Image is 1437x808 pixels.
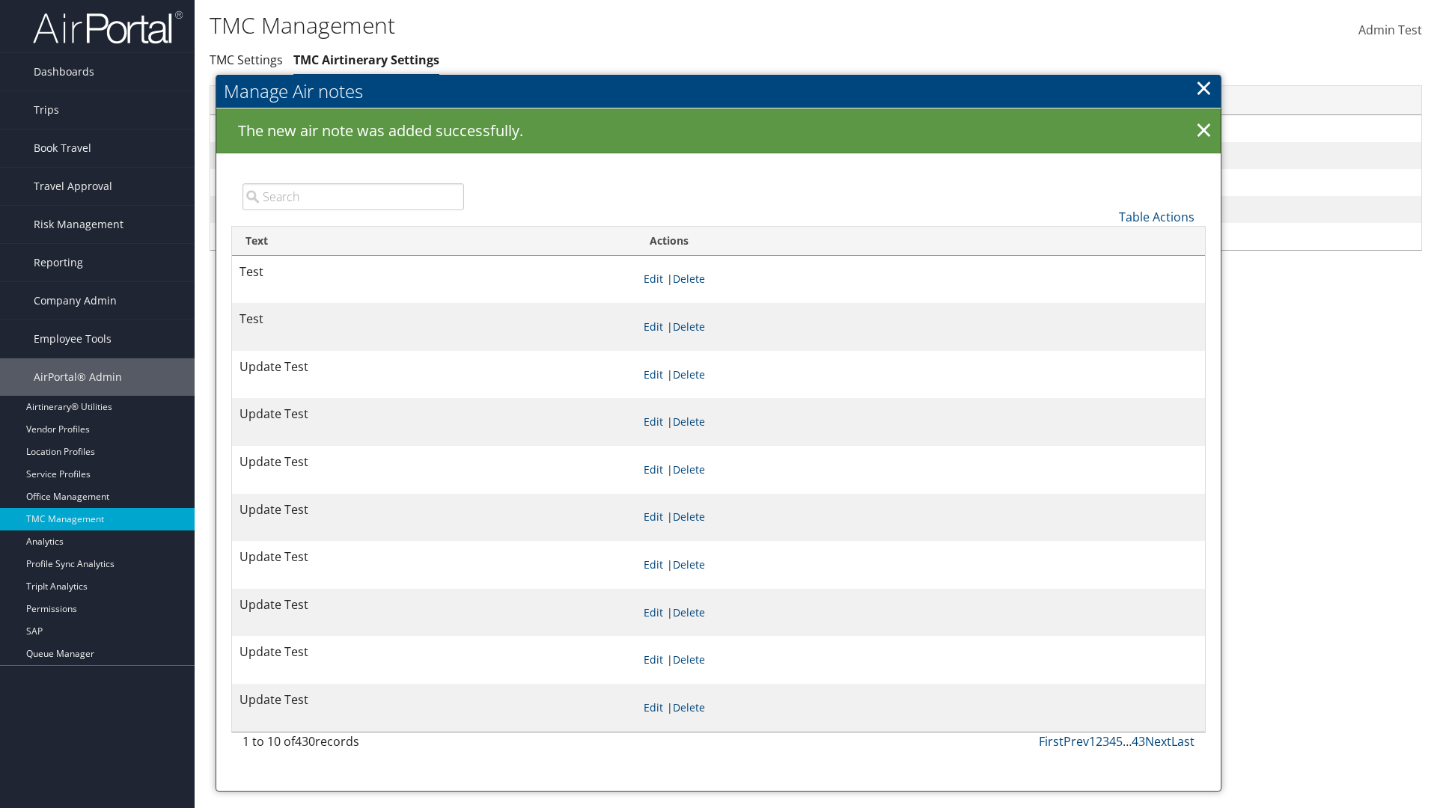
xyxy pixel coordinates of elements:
a: Delete [673,367,705,382]
p: Update Test [239,643,629,662]
a: TMC Settings [210,52,283,68]
th: Actions [1102,86,1421,115]
a: Last [1171,733,1195,750]
img: airportal-logo.png [33,10,183,45]
span: Risk Management [34,206,123,243]
span: Book Travel [34,129,91,167]
a: Edit [644,652,663,667]
a: 5 [1116,733,1123,750]
p: Update Test [239,596,629,615]
td: [PERSON_NAME] Business Travel [210,223,1102,250]
p: Update Test [239,405,629,424]
a: Edit [644,462,663,477]
h1: TMC Management [210,10,1018,41]
a: × [1191,116,1217,146]
td: Dynamic [210,196,1102,223]
td: Motor City Travel [210,142,1102,169]
th: Actions [636,227,1205,256]
a: 3 [1102,733,1109,750]
a: × [1195,73,1212,102]
a: Edit [644,319,663,334]
a: Admin Test [1358,7,1422,54]
span: Admin Test [1358,22,1422,38]
a: Edit [644,557,663,572]
a: 2 [1096,733,1102,750]
a: 1 [1089,733,1096,750]
a: Delete [673,319,705,334]
span: … [1123,733,1132,750]
span: Dashboards [34,53,94,91]
a: Edit [644,367,663,382]
td: 30 Seconds to Fly [210,115,1102,142]
a: Table Actions [1119,209,1195,225]
a: 4 [1109,733,1116,750]
a: Delete [673,414,705,429]
td: | [636,303,1205,351]
td: | [636,398,1205,446]
a: Delete [673,652,705,667]
td: | [636,256,1205,304]
p: Update Test [239,501,629,520]
td: | [636,684,1205,732]
p: Update Test [239,453,629,472]
p: Update Test [239,548,629,567]
span: Reporting [34,244,83,281]
p: Test [239,310,629,329]
span: Travel Approval [34,168,112,205]
a: Prev [1064,733,1089,750]
a: Edit [644,414,663,429]
input: Search [242,183,464,210]
td: HMHF [210,169,1102,196]
span: Employee Tools [34,320,112,358]
td: | [636,541,1205,589]
th: Text [232,227,636,256]
td: | [636,351,1205,399]
p: Update Test [239,691,629,710]
td: | [636,589,1205,637]
span: 430 [295,733,315,750]
a: Edit [644,272,663,286]
a: Edit [644,700,663,714]
div: 1 to 10 of records [242,732,464,758]
p: Test [239,263,629,282]
td: | [636,636,1205,684]
a: Delete [673,462,705,477]
a: Delete [673,605,705,619]
a: Delete [673,557,705,572]
a: Edit [644,509,663,524]
span: Trips [34,91,59,129]
a: 43 [1132,733,1145,750]
a: TMC Airtinerary Settings [293,52,439,68]
div: The new air note was added successfully. [216,108,1221,153]
a: Next [1145,733,1171,750]
h2: Manage Air notes [216,75,1221,108]
a: Delete [673,272,705,286]
td: | [636,446,1205,494]
a: Delete [673,700,705,714]
a: Delete [673,509,705,524]
span: Company Admin [34,282,117,319]
p: Update Test [239,358,629,377]
a: First [1039,733,1064,750]
span: AirPortal® Admin [34,358,122,396]
a: Edit [644,605,663,619]
th: Name: activate to sort column ascending [210,86,1102,115]
td: | [636,494,1205,542]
